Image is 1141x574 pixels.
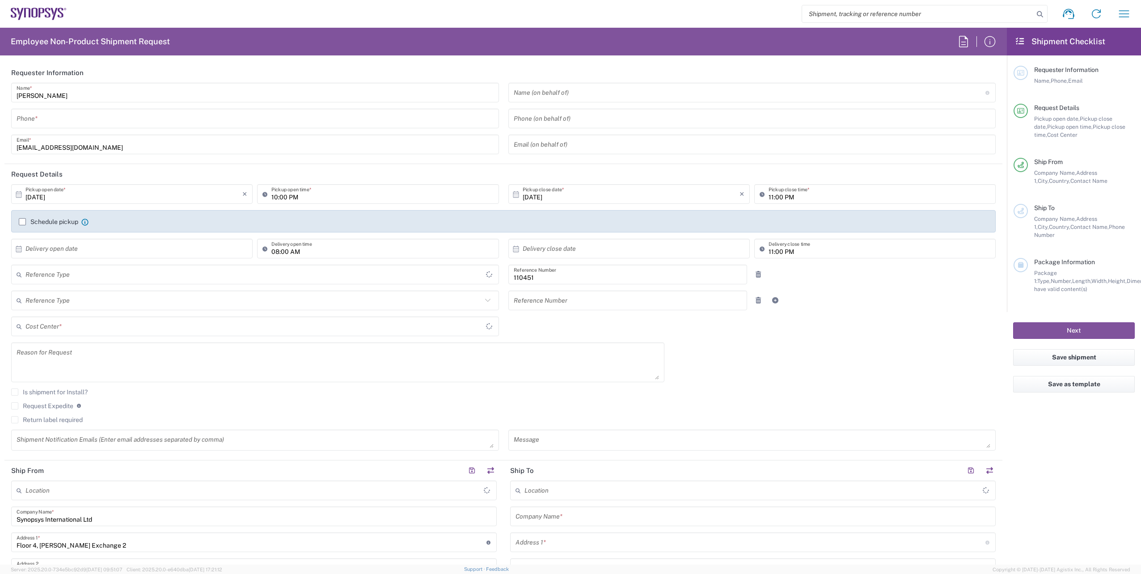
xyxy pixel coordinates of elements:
button: Save shipment [1013,349,1135,366]
a: Feedback [486,566,509,572]
span: Contact Name, [1070,224,1109,230]
span: Package 1: [1034,270,1057,284]
span: Requester Information [1034,66,1099,73]
span: Contact Name [1070,177,1107,184]
label: Schedule pickup [19,218,78,225]
button: Save as template [1013,376,1135,393]
span: Ship To [1034,204,1055,211]
h2: Request Details [11,170,63,179]
span: Company Name, [1034,215,1076,222]
label: Is shipment for Install? [11,388,88,396]
label: Return label required [11,416,83,423]
span: Copyright © [DATE]-[DATE] Agistix Inc., All Rights Reserved [993,566,1130,574]
span: [DATE] 09:51:07 [86,567,123,572]
span: Request Details [1034,104,1079,111]
span: Phone, [1051,77,1068,84]
span: Width, [1091,278,1108,284]
label: Request Expedite [11,402,73,409]
i: × [242,187,247,201]
span: Package Information [1034,258,1095,266]
span: Length, [1072,278,1091,284]
span: Name, [1034,77,1051,84]
span: Pickup open time, [1047,123,1093,130]
span: Country, [1049,224,1070,230]
span: City, [1038,224,1049,230]
h2: Ship To [510,466,534,475]
span: Ship From [1034,158,1063,165]
a: Remove Reference [752,294,765,307]
span: Country, [1049,177,1070,184]
h2: Requester Information [11,68,84,77]
h2: Shipment Checklist [1015,36,1105,47]
button: Next [1013,322,1135,339]
h2: Employee Non-Product Shipment Request [11,36,170,47]
span: Height, [1108,278,1127,284]
span: City, [1038,177,1049,184]
span: [DATE] 17:21:12 [189,567,222,572]
span: Company Name, [1034,169,1076,176]
span: Cost Center [1047,131,1078,138]
span: Pickup open date, [1034,115,1080,122]
span: Email [1068,77,1083,84]
span: Number, [1051,278,1072,284]
h2: Ship From [11,466,44,475]
span: Server: 2025.20.0-734e5bc92d9 [11,567,123,572]
input: Shipment, tracking or reference number [802,5,1034,22]
span: Client: 2025.20.0-e640dba [127,567,222,572]
i: × [740,187,744,201]
a: Support [464,566,486,572]
a: Add Reference [769,294,782,307]
span: Type, [1037,278,1051,284]
a: Remove Reference [752,268,765,281]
